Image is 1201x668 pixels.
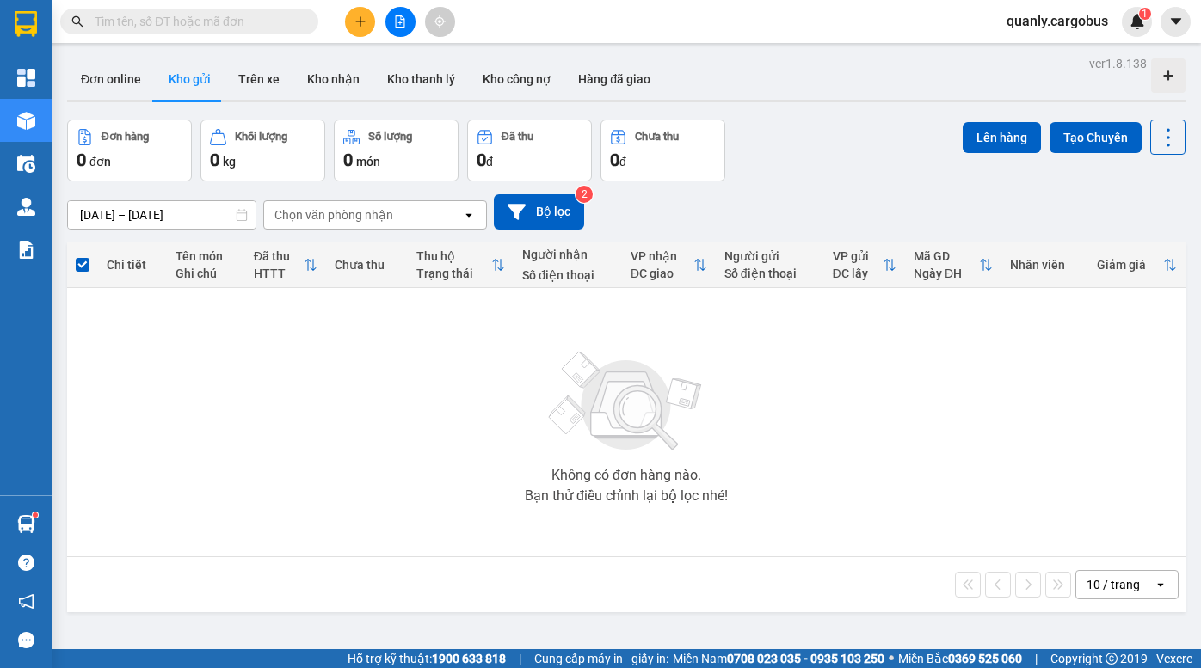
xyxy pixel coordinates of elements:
div: Chi tiết [107,258,158,272]
button: Hàng đã giao [564,58,664,100]
button: Chưa thu0đ [600,120,725,181]
img: svg+xml;base64,PHN2ZyBjbGFzcz0ibGlzdC1wbHVnX19zdmciIHhtbG5zPSJodHRwOi8vd3d3LnczLm9yZy8yMDAwL3N2Zy... [540,341,712,462]
strong: 0369 525 060 [948,652,1022,665]
span: notification [18,593,34,610]
span: 0 [343,150,353,170]
span: aim [434,15,446,28]
button: Khối lượng0kg [200,120,325,181]
img: solution-icon [17,241,35,259]
strong: 0708 023 035 - 0935 103 250 [727,652,884,665]
span: caret-down [1168,14,1184,29]
span: Hỗ trợ kỹ thuật: [348,649,506,668]
span: file-add [394,15,406,28]
img: icon-new-feature [1130,14,1145,29]
div: Giảm giá [1097,258,1163,272]
div: Chọn văn phòng nhận [274,206,393,224]
span: copyright [1106,653,1118,665]
div: Tạo kho hàng mới [1151,58,1186,93]
button: Lên hàng [963,122,1041,153]
button: Kho thanh lý [373,58,469,100]
div: Người gửi [724,249,816,263]
th: Toggle SortBy [1088,242,1186,288]
button: file-add [385,7,416,37]
strong: 1900 633 818 [432,652,506,665]
div: HTTT [254,267,305,280]
span: ⚪️ [889,655,894,662]
button: Kho công nợ [469,58,564,100]
span: 0 [477,150,486,170]
sup: 1 [33,512,38,518]
button: Bộ lọc [494,194,584,230]
button: Tạo Chuyến [1050,122,1142,153]
img: warehouse-icon [17,112,35,130]
span: search [71,15,83,28]
button: caret-down [1161,7,1191,37]
th: Toggle SortBy [622,242,716,288]
img: warehouse-icon [17,155,35,173]
span: 0 [210,150,219,170]
div: Chưa thu [335,258,398,272]
span: plus [354,15,366,28]
svg: open [462,208,476,222]
span: 0 [610,150,619,170]
button: Đơn hàng0đơn [67,120,192,181]
span: Miền Bắc [898,649,1022,668]
span: 1 [1142,8,1148,20]
span: | [1035,649,1038,668]
button: Kho nhận [293,58,373,100]
span: đ [619,155,626,169]
span: message [18,632,34,648]
div: VP gửi [833,249,883,263]
span: đ [486,155,493,169]
button: plus [345,7,375,37]
span: Cung cấp máy in - giấy in: [534,649,668,668]
img: dashboard-icon [17,69,35,87]
span: quanly.cargobus [993,10,1122,32]
div: Số lượng [368,131,412,143]
svg: open [1154,578,1167,591]
img: logo-vxr [15,11,37,37]
div: Ngày ĐH [914,267,979,280]
div: Nhân viên [1010,258,1081,272]
div: Khối lượng [235,131,287,143]
img: warehouse-icon [17,198,35,216]
span: kg [223,155,236,169]
th: Toggle SortBy [245,242,327,288]
button: Đã thu0đ [467,120,592,181]
span: | [519,649,521,668]
div: Bạn thử điều chỉnh lại bộ lọc nhé! [525,489,728,503]
th: Toggle SortBy [408,242,514,288]
div: ĐC giao [631,267,693,280]
sup: 2 [576,186,593,203]
span: đơn [89,155,111,169]
div: Đã thu [254,249,305,263]
button: Đơn online [67,58,155,100]
img: warehouse-icon [17,515,35,533]
span: Miền Nam [673,649,884,668]
div: Thu hộ [416,249,492,263]
button: aim [425,7,455,37]
div: Mã GD [914,249,979,263]
span: 0 [77,150,86,170]
div: 10 / trang [1087,576,1140,593]
button: Kho gửi [155,58,225,100]
div: ver 1.8.138 [1089,54,1147,73]
sup: 1 [1139,8,1151,20]
div: Người nhận [522,248,613,261]
span: món [356,155,380,169]
div: Đơn hàng [102,131,149,143]
th: Toggle SortBy [824,242,905,288]
div: Ghi chú [176,267,237,280]
div: Đã thu [502,131,533,143]
div: Tên món [176,249,237,263]
div: ĐC lấy [833,267,883,280]
button: Trên xe [225,58,293,100]
div: Không có đơn hàng nào. [551,469,701,482]
button: Số lượng0món [334,120,459,181]
span: question-circle [18,555,34,571]
div: Số điện thoại [724,267,816,280]
div: Chưa thu [635,131,679,143]
th: Toggle SortBy [905,242,1001,288]
input: Select a date range. [68,201,256,229]
input: Tìm tên, số ĐT hoặc mã đơn [95,12,298,31]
